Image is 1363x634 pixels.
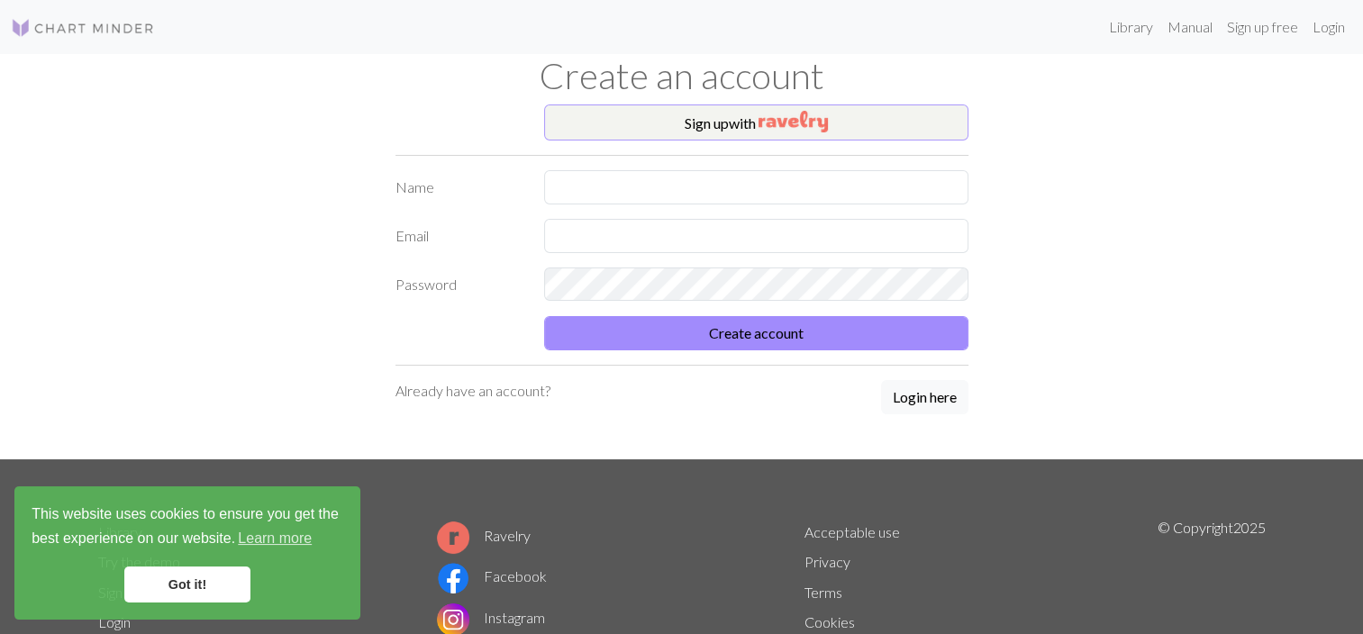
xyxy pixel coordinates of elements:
[1102,9,1160,45] a: Library
[235,525,314,552] a: learn more about cookies
[14,486,360,620] div: cookieconsent
[804,613,855,630] a: Cookies
[385,170,533,204] label: Name
[804,523,900,540] a: Acceptable use
[1305,9,1352,45] a: Login
[804,584,842,601] a: Terms
[437,521,469,554] img: Ravelry logo
[544,316,968,350] button: Create account
[1160,9,1220,45] a: Manual
[881,380,968,416] a: Login here
[1220,9,1305,45] a: Sign up free
[804,553,850,570] a: Privacy
[87,54,1277,97] h1: Create an account
[437,527,531,544] a: Ravelry
[32,503,343,552] span: This website uses cookies to ensure you get the best experience on our website.
[385,267,533,302] label: Password
[437,567,547,584] a: Facebook
[395,380,550,402] p: Already have an account?
[124,566,250,602] a: dismiss cookie message
[437,562,469,594] img: Facebook logo
[385,219,533,253] label: Email
[881,380,968,414] button: Login here
[11,17,155,39] img: Logo
[759,111,828,132] img: Ravelry
[437,609,545,626] a: Instagram
[98,613,131,630] a: Login
[544,104,968,140] button: Sign upwith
